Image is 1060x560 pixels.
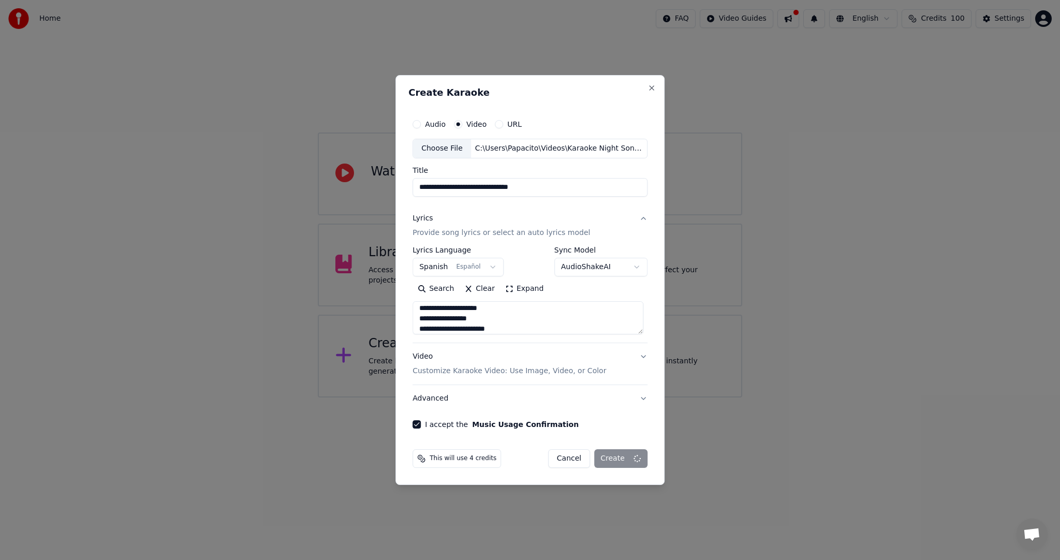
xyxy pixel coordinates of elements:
[425,121,446,128] label: Audio
[507,121,522,128] label: URL
[554,246,647,254] label: Sync Model
[459,281,500,297] button: Clear
[413,205,647,246] button: LyricsProvide song lyrics or select an auto lyrics model
[413,246,504,254] label: Lyrics Language
[413,139,471,158] div: Choose File
[413,366,606,376] p: Customize Karaoke Video: Use Image, Video, or Color
[471,143,647,154] div: C:\Users\Papacito\Videos\Karaoke Night Songs\MORE\[PERSON_NAME] - Perro Fiel (Official Video) ft....
[472,421,579,428] button: I accept the
[413,281,459,297] button: Search
[413,167,647,174] label: Title
[466,121,487,128] label: Video
[413,343,647,385] button: VideoCustomize Karaoke Video: Use Image, Video, or Color
[413,246,647,343] div: LyricsProvide song lyrics or select an auto lyrics model
[425,421,579,428] label: I accept the
[413,385,647,412] button: Advanced
[500,281,549,297] button: Expand
[430,454,496,463] span: This will use 4 credits
[413,228,590,238] p: Provide song lyrics or select an auto lyrics model
[413,351,606,376] div: Video
[548,449,590,468] button: Cancel
[413,213,433,224] div: Lyrics
[408,88,652,97] h2: Create Karaoke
